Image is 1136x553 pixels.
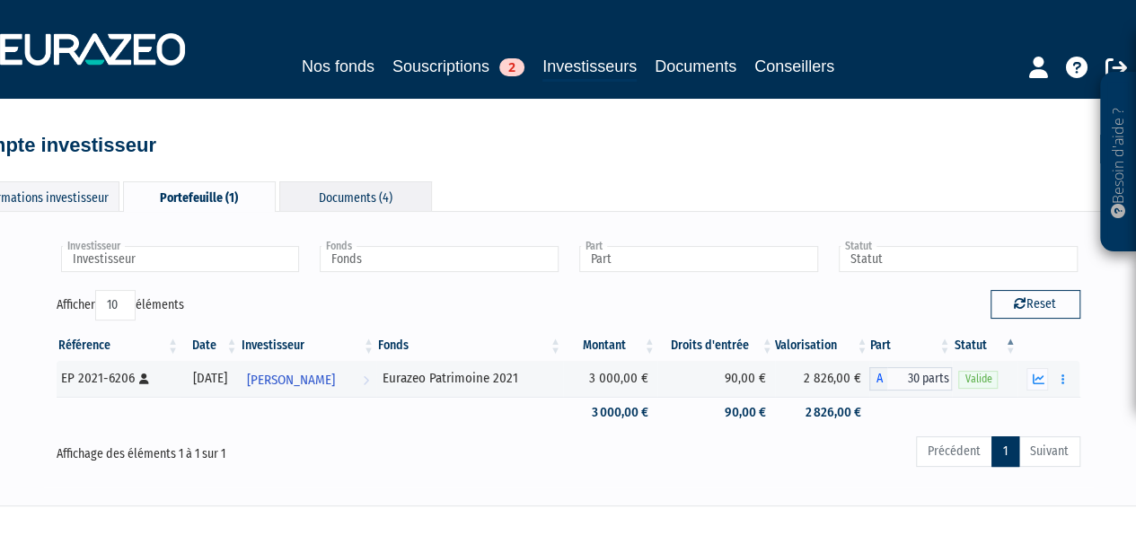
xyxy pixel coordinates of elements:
[392,54,524,79] a: Souscriptions2
[181,330,240,361] th: Date: activer pour trier la colonne par ordre croissant
[240,361,376,397] a: [PERSON_NAME]
[775,397,870,428] td: 2 826,00 €
[302,54,374,79] a: Nos fonds
[563,330,657,361] th: Montant: activer pour trier la colonne par ordre croissant
[57,434,468,463] div: Affichage des éléments 1 à 1 sur 1
[376,330,563,361] th: Fonds: activer pour trier la colonne par ordre croissant
[887,367,952,391] span: 30 parts
[563,397,657,428] td: 3 000,00 €
[187,369,233,388] div: [DATE]
[57,330,181,361] th: Référence : activer pour trier la colonne par ordre croissant
[499,58,524,76] span: 2
[754,54,834,79] a: Conseillers
[952,330,1017,361] th: Statut : activer pour trier la colonne par ordre d&eacute;croissant
[958,371,998,388] span: Valide
[139,373,149,384] i: [Français] Personne physique
[363,364,369,397] i: Voir l'investisseur
[563,361,657,397] td: 3 000,00 €
[542,54,637,82] a: Investisseurs
[57,290,184,320] label: Afficher éléments
[775,361,870,397] td: 2 826,00 €
[869,330,952,361] th: Part: activer pour trier la colonne par ordre croissant
[991,290,1080,319] button: Reset
[279,181,432,211] div: Documents (4)
[247,364,335,397] span: [PERSON_NAME]
[657,330,775,361] th: Droits d'entrée: activer pour trier la colonne par ordre croissant
[991,436,1019,467] a: 1
[869,367,952,391] div: A - Eurazeo Patrimoine 2021
[240,330,376,361] th: Investisseur: activer pour trier la colonne par ordre croissant
[657,397,775,428] td: 90,00 €
[61,369,175,388] div: EP 2021-6206
[775,330,870,361] th: Valorisation: activer pour trier la colonne par ordre croissant
[123,181,276,212] div: Portefeuille (1)
[657,361,775,397] td: 90,00 €
[95,290,136,320] select: Afficheréléments
[655,54,736,79] a: Documents
[869,367,887,391] span: A
[383,369,557,388] div: Eurazeo Patrimoine 2021
[1108,82,1129,243] p: Besoin d'aide ?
